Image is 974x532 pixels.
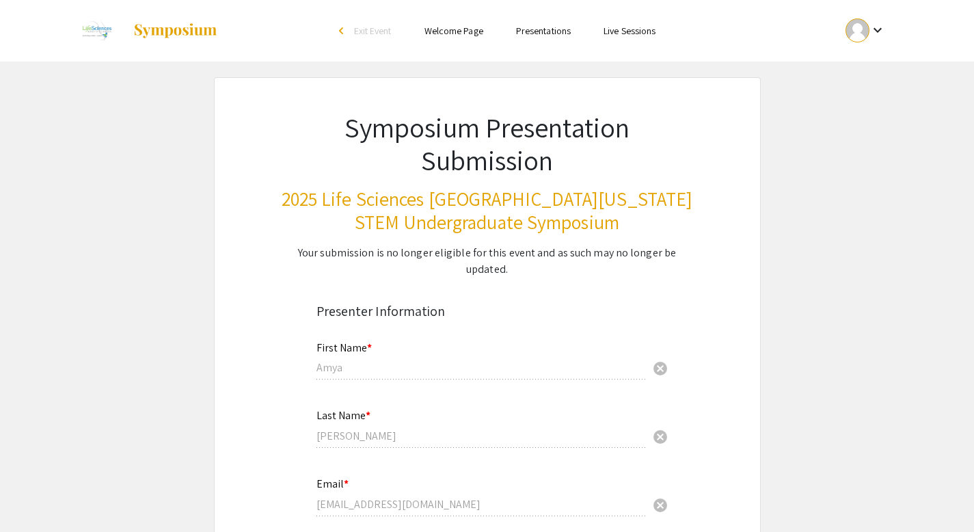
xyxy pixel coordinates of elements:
button: Clear [647,354,674,382]
img: Symposium by ForagerOne [133,23,218,39]
h3: 2025 Life Sciences [GEOGRAPHIC_DATA][US_STATE] STEM Undergraduate Symposium [281,187,694,233]
input: Type Here [316,429,647,443]
mat-label: Email [316,477,349,491]
span: Exit Event [354,25,392,37]
button: Clear [647,490,674,518]
mat-label: Last Name [316,408,370,423]
div: Presenter Information [316,301,658,321]
a: Presentations [516,25,571,37]
button: Clear [647,423,674,450]
mat-icon: Expand account dropdown [869,22,886,38]
button: Expand account dropdown [831,15,900,46]
img: 2025 Life Sciences South Florida STEM Undergraduate Symposium [74,14,120,48]
div: arrow_back_ios [339,27,347,35]
input: Type Here [316,360,647,375]
a: 2025 Life Sciences South Florida STEM Undergraduate Symposium [74,14,219,48]
a: Welcome Page [424,25,483,37]
h1: Symposium Presentation Submission [281,111,694,176]
input: Type Here [316,497,647,511]
span: cancel [652,360,668,377]
a: Live Sessions [604,25,655,37]
span: cancel [652,429,668,445]
span: cancel [652,497,668,514]
div: Your submission is no longer eligible for this event and as such may no longer be updated. [281,245,694,278]
iframe: Chat [10,470,58,522]
mat-label: First Name [316,341,372,355]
